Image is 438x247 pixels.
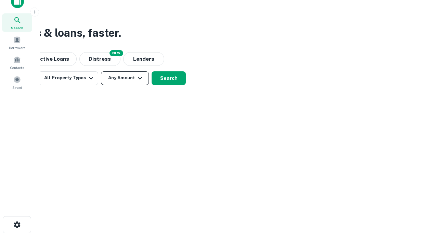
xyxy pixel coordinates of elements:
[79,52,120,66] button: Search distressed loans with lien and other non-mortgage details.
[152,71,186,85] button: Search
[10,65,24,70] span: Contacts
[109,50,123,56] div: NEW
[29,52,77,66] button: Active Loans
[101,71,149,85] button: Any Amount
[2,13,32,32] a: Search
[2,73,32,92] a: Saved
[404,192,438,225] iframe: Chat Widget
[12,85,22,90] span: Saved
[123,52,164,66] button: Lenders
[39,71,98,85] button: All Property Types
[9,45,25,50] span: Borrowers
[11,25,23,31] span: Search
[2,53,32,72] a: Contacts
[2,33,32,52] a: Borrowers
